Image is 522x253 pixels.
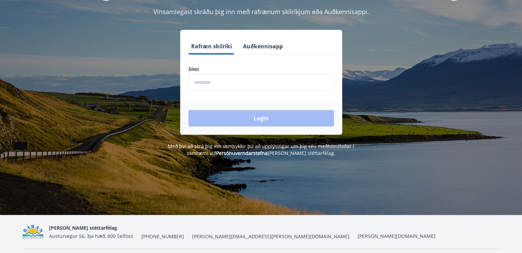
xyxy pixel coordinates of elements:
span: Vinsamlegast skráðu þig inn með rafrænum skilríkjum eða Auðkennisappi. [153,8,369,16]
a: Persónuverndarstefna [216,150,268,156]
button: Auðkennisapp [240,38,286,55]
a: [PERSON_NAME][DOMAIN_NAME] [358,233,436,239]
img: Bz2lGXKH3FXEIQKvoQ8VL0Fr0uCiWgfgA3I6fSs8.png [22,225,44,239]
label: Sími [188,66,334,73]
span: [PERSON_NAME][EMAIL_ADDRESS][PERSON_NAME][DOMAIN_NAME] [192,233,349,240]
span: Austurvegur 56, 3ja hæð, 800 Selfoss [49,233,133,239]
span: [PHONE_NUMBER] [141,233,184,240]
button: Rafræn skilríki [188,38,235,55]
span: [PERSON_NAME] stéttarfélag [49,225,117,231]
span: Með því að skrá þig inn samþykkir þú að upplýsingar um þig séu meðhöndlaðar í samræmi við [PERSON... [168,143,354,156]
